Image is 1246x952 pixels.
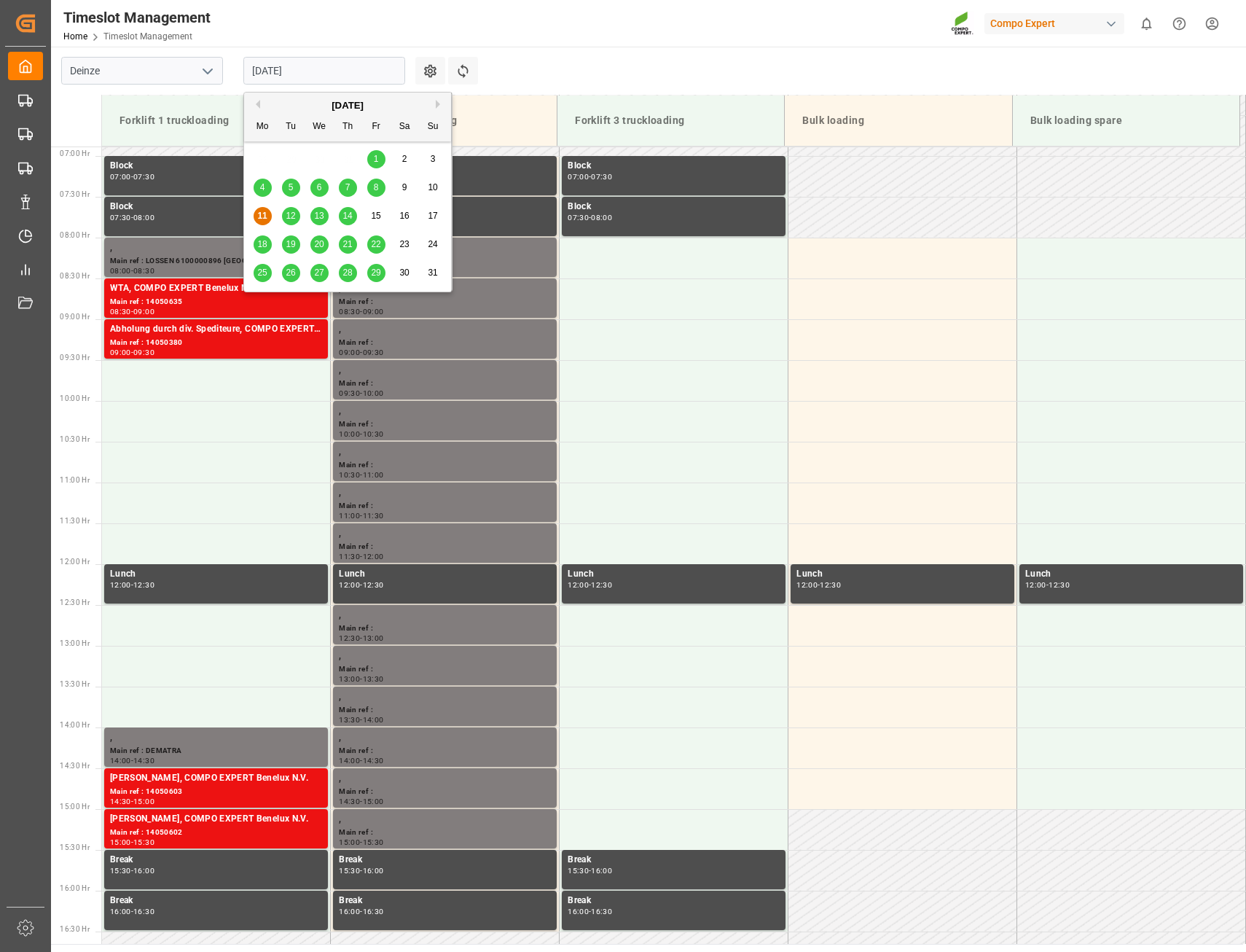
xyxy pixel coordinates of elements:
div: 15:30 [339,867,360,874]
div: 12:30 [820,582,841,588]
div: Choose Monday, August 18th, 2025 [254,235,272,254]
div: 14:00 [363,717,384,723]
div: Choose Thursday, August 14th, 2025 [339,207,357,225]
div: Block [110,159,322,173]
div: Choose Sunday, August 10th, 2025 [424,179,442,197]
div: 12:00 [339,582,360,588]
div: Choose Saturday, August 23rd, 2025 [396,235,414,254]
div: 14:30 [339,798,360,805]
span: 11:00 Hr [60,476,90,484]
div: 12:00 [568,582,589,588]
div: [PERSON_NAME], COMPO EXPERT Benelux N.V. [110,771,322,786]
div: - [131,839,133,846]
img: Screenshot%202023-09-29%20at%2010.02.21.png_1712312052.png [951,11,974,36]
div: 07:30 [568,214,589,221]
div: Choose Monday, August 4th, 2025 [254,179,272,197]
div: 15:00 [339,839,360,846]
div: 10:00 [363,390,384,397]
div: 16:00 [133,867,154,874]
div: Choose Thursday, August 28th, 2025 [339,264,357,282]
div: - [360,867,362,874]
div: , [339,771,551,786]
div: 16:00 [363,867,384,874]
span: 11 [257,211,267,221]
div: 10:00 [339,431,360,437]
div: 09:00 [339,349,360,356]
span: 9 [402,182,407,192]
div: We [310,118,329,136]
div: Fr [367,118,385,136]
div: Choose Tuesday, August 12th, 2025 [282,207,300,225]
div: 11:30 [363,512,384,519]
div: Choose Wednesday, August 13th, 2025 [310,207,329,225]
div: Mo [254,118,272,136]
span: 1 [374,154,379,164]
div: Main ref : [339,541,551,553]
div: Main ref : [339,663,551,676]
span: 16:30 Hr [60,925,90,933]
div: 13:00 [363,635,384,641]
div: 12:30 [133,582,154,588]
span: 15 [371,211,380,221]
div: , [339,322,551,337]
div: Choose Tuesday, August 19th, 2025 [282,235,300,254]
div: Choose Tuesday, August 5th, 2025 [282,179,300,197]
button: Previous Month [251,100,260,109]
span: 25 [257,268,267,278]
span: 16 [399,211,409,221]
div: 14:30 [110,798,131,805]
div: 08:30 [110,308,131,315]
div: 15:00 [133,798,154,805]
div: - [360,635,362,641]
span: 28 [342,268,352,278]
div: 12:30 [339,635,360,641]
div: 11:00 [339,512,360,519]
div: 09:30 [363,349,384,356]
div: Bulk loading [796,107,1000,134]
div: Compo Expert [984,13,1124,34]
div: Choose Saturday, August 2nd, 2025 [396,150,414,168]
span: 08:30 Hr [60,272,90,280]
div: Lunch [110,567,322,582]
div: , [339,690,551,704]
div: - [360,472,362,478]
div: , [339,526,551,541]
div: - [589,867,591,874]
div: Main ref : [339,704,551,717]
button: show 0 new notifications [1130,7,1163,40]
span: 13:00 Hr [60,639,90,647]
div: 13:30 [339,717,360,723]
div: Choose Friday, August 8th, 2025 [367,179,385,197]
div: 12:30 [363,582,384,588]
div: - [131,908,133,915]
span: 2 [402,154,407,164]
span: 07:00 Hr [60,149,90,157]
div: 08:30 [133,268,154,274]
div: 14:00 [339,757,360,764]
div: 14:30 [363,757,384,764]
div: - [131,867,133,874]
div: Main ref : DEMATRA [110,745,322,757]
div: 16:00 [568,908,589,915]
div: 07:30 [133,173,154,180]
span: 20 [314,239,324,249]
div: 12:00 [110,582,131,588]
span: 15:00 Hr [60,803,90,811]
div: 12:00 [363,553,384,560]
div: 08:00 [133,214,154,221]
div: 11:00 [363,472,384,478]
div: 12:30 [1049,582,1070,588]
div: 15:30 [110,867,131,874]
div: , [339,608,551,623]
div: 08:00 [110,268,131,274]
div: - [360,431,362,437]
div: - [360,349,362,356]
div: - [360,908,362,915]
div: Break [568,894,780,908]
div: Main ref : [339,337,551,349]
div: Lunch [339,567,551,582]
div: [PERSON_NAME], COMPO EXPERT Benelux N.V. [110,812,322,827]
div: Choose Sunday, August 17th, 2025 [424,207,442,225]
div: Break [339,894,551,908]
div: Lunch [568,567,780,582]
